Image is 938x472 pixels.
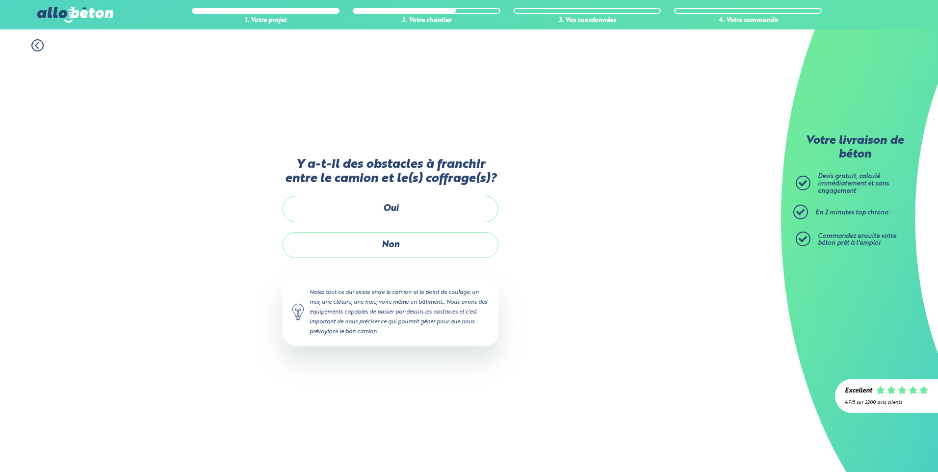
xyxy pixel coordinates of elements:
[798,134,911,161] p: Votre livraison de béton
[815,210,888,216] span: En 2 minutes top chrono
[851,434,927,461] iframe: Help widget launcher
[353,17,500,25] div: 2. Votre chantier
[192,17,339,25] div: 1. Votre projet
[37,7,113,23] img: allobéton
[818,233,896,247] span: Commandez ensuite votre béton prêt à l'emploi
[514,17,661,25] div: 3. Vos coordonnées
[818,173,889,194] span: Devis gratuit, calculé immédiatement et sans engagement
[845,388,872,395] div: Excellent
[283,278,498,347] div: Notez tout ce qui existe entre le camion et le point de coulage: un mur, une clôture, une haie, v...
[283,196,498,222] label: Oui
[283,232,498,258] label: Non
[674,17,822,25] div: 4. Votre commande
[283,157,498,186] label: Y a-t-il des obstacles à franchir entre le camion et le(s) coffrage(s)?
[845,400,928,405] div: 4.7/5 sur 2300 avis clients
